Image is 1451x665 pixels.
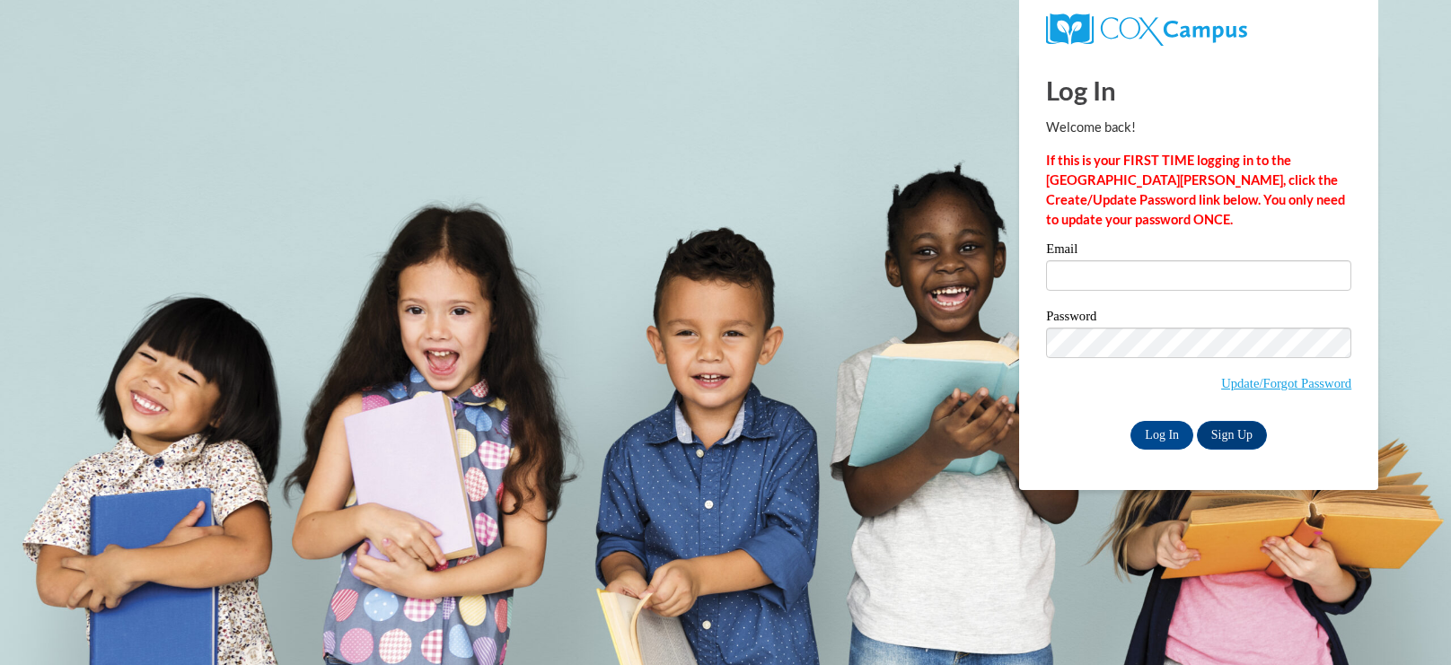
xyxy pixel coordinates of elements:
[1046,310,1351,328] label: Password
[1046,13,1247,46] img: COX Campus
[1046,118,1351,137] p: Welcome back!
[1130,421,1193,450] input: Log In
[1221,376,1351,390] a: Update/Forgot Password
[1046,13,1351,46] a: COX Campus
[1197,421,1267,450] a: Sign Up
[1046,153,1345,227] strong: If this is your FIRST TIME logging in to the [GEOGRAPHIC_DATA][PERSON_NAME], click the Create/Upd...
[1046,72,1351,109] h1: Log In
[1046,242,1351,260] label: Email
